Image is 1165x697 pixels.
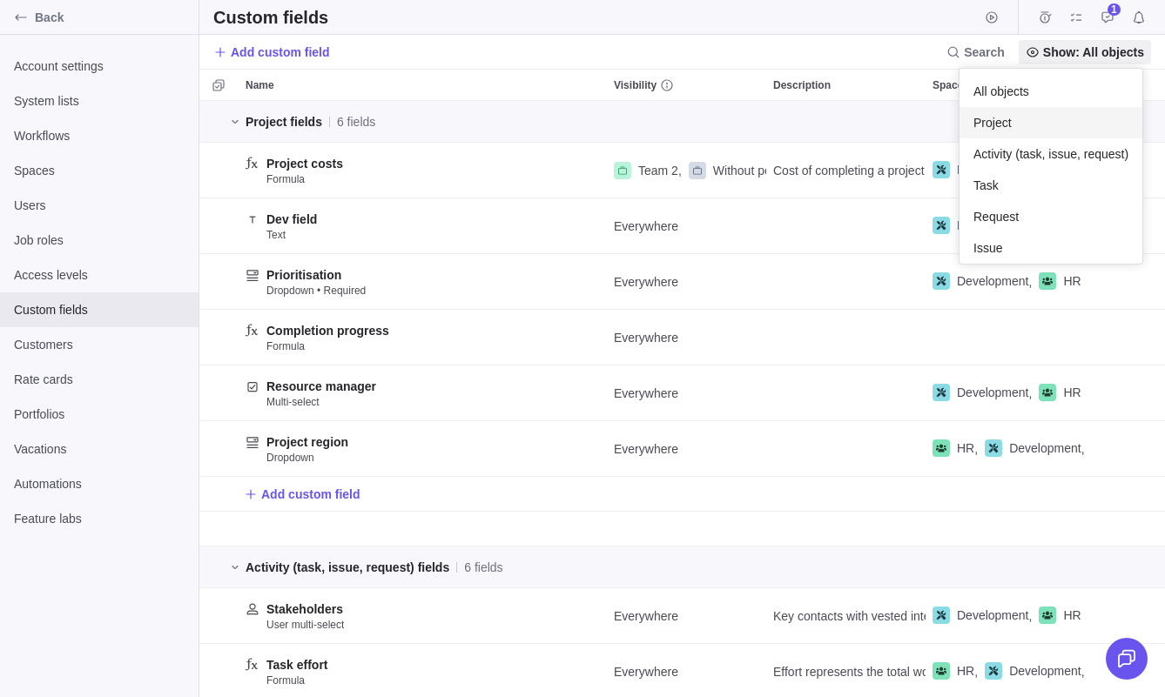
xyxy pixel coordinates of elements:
span: Show: All objects [1019,40,1151,64]
span: Show: All objects [1043,44,1144,61]
span: Activity (task, issue, request) [973,145,1128,163]
span: Request [973,208,1019,225]
span: Task [973,177,999,194]
span: Issue [973,239,1002,257]
span: All objects [973,83,1029,100]
span: Project [973,114,1012,131]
